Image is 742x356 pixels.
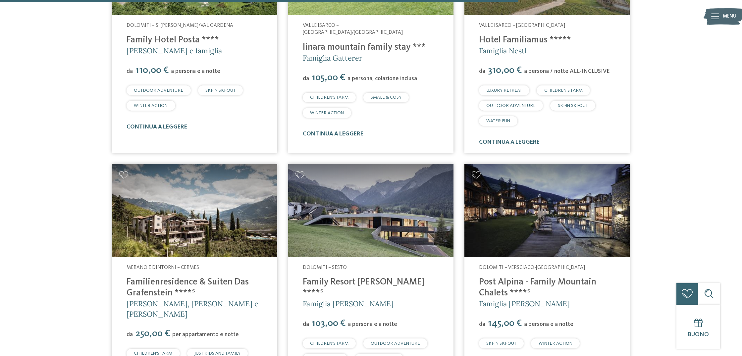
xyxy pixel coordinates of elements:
[172,332,239,337] span: per appartamento e notte
[464,164,630,257] img: Post Alpina - Family Mountain Chalets ****ˢ
[688,332,709,337] span: Buono
[486,119,510,123] span: WATER FUN
[288,164,453,257] a: Cercate un hotel per famiglie? Qui troverete solo i migliori!
[310,341,348,346] span: CHILDREN’S FARM
[479,322,485,327] span: da
[171,69,220,74] span: a persona e a notte
[133,329,172,338] span: 250,00 €
[127,265,199,270] span: Merano e dintorni – Cermes
[288,164,453,257] img: Family Resort Rainer ****ˢ
[205,88,236,93] span: SKI-IN SKI-OUT
[486,341,516,346] span: SKI-IN SKI-OUT
[486,66,523,75] span: 310,00 €
[479,69,485,74] span: da
[303,43,426,52] a: linara mountain family stay ***
[479,265,585,270] span: Dolomiti – Versciaco-[GEOGRAPHIC_DATA]
[127,23,233,28] span: Dolomiti – S. [PERSON_NAME]/Val Gardena
[479,46,527,55] span: Famiglia Nestl
[134,88,183,93] span: OUTDOOR ADVENTURE
[676,305,720,349] a: Buono
[127,332,133,337] span: da
[486,319,523,328] span: 145,00 €
[539,341,572,346] span: WINTER ACTION
[127,124,187,130] a: continua a leggere
[486,88,522,93] span: LUXURY RETREAT
[479,299,570,308] span: Famiglia [PERSON_NAME]
[486,103,536,108] span: OUTDOOR ADVENTURE
[303,23,403,35] span: Valle Isarco – [GEOGRAPHIC_DATA]/[GEOGRAPHIC_DATA]
[303,76,309,81] span: da
[347,76,417,81] span: a persona, colazione inclusa
[127,69,133,74] span: da
[303,322,309,327] span: da
[524,322,573,327] span: a persona e a notte
[194,351,240,356] span: JUST KIDS AND FAMILY
[310,319,347,328] span: 103,00 €
[348,322,397,327] span: a persona e a notte
[544,88,583,93] span: CHILDREN’S FARM
[303,278,425,298] a: Family Resort [PERSON_NAME] ****ˢ
[310,95,348,100] span: CHILDREN’S FARM
[134,351,172,356] span: CHILDREN’S FARM
[303,299,394,308] span: Famiglia [PERSON_NAME]
[310,73,347,82] span: 105,00 €
[134,103,168,108] span: WINTER ACTION
[371,341,420,346] span: OUTDOOR ADVENTURE
[112,164,277,257] img: Cercate un hotel per famiglie? Qui troverete solo i migliori!
[479,23,565,28] span: Valle Isarco – [GEOGRAPHIC_DATA]
[303,265,347,270] span: Dolomiti – Sesto
[303,53,362,63] span: Famiglia Gatterer
[127,299,258,319] span: [PERSON_NAME], [PERSON_NAME] e [PERSON_NAME]
[371,95,401,100] span: SMALL & COSY
[127,278,249,298] a: Familienresidence & Suiten Das Grafenstein ****ˢ
[310,111,344,115] span: WINTER ACTION
[479,139,540,145] a: continua a leggere
[524,69,610,74] span: a persona / notte ALL-INCLUSIVE
[303,131,363,137] a: continua a leggere
[558,103,588,108] span: SKI-IN SKI-OUT
[127,46,222,55] span: [PERSON_NAME] e famiglia
[127,35,219,45] a: Family Hotel Posta ****
[479,278,596,298] a: Post Alpina - Family Mountain Chalets ****ˢ
[464,164,630,257] a: Cercate un hotel per famiglie? Qui troverete solo i migliori!
[133,66,170,75] span: 110,00 €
